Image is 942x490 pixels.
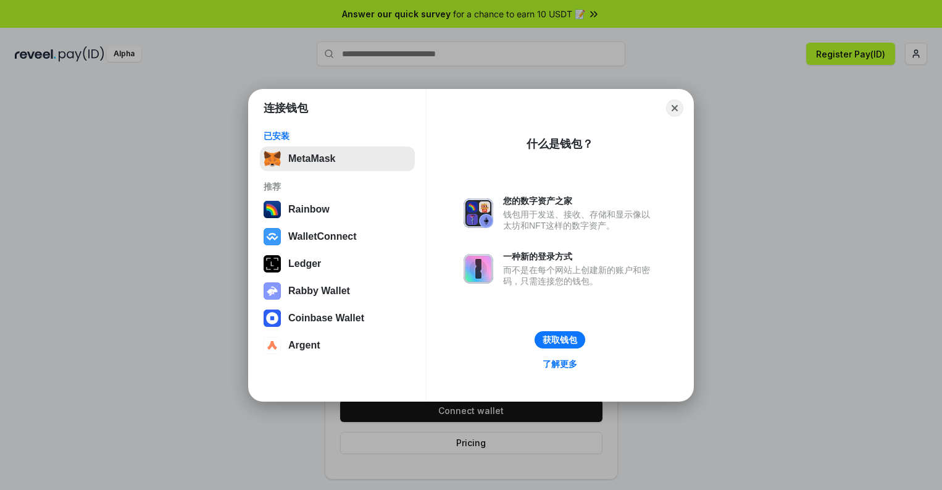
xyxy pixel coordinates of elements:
button: Rabby Wallet [260,279,415,303]
button: Argent [260,333,415,358]
div: 一种新的登录方式 [503,251,656,262]
div: 了解更多 [543,358,577,370]
div: MetaMask [288,153,335,164]
div: 钱包用于发送、接收、存储和显示像以太坊和NFT这样的数字资产。 [503,209,656,231]
div: 而不是在每个网站上创建新的账户和密码，只需连接您的钱包。 [503,264,656,287]
div: 已安装 [264,130,411,142]
div: 获取钱包 [543,334,577,345]
div: Argent [288,340,320,351]
img: svg+xml,%3Csvg%20width%3D%2228%22%20height%3D%2228%22%20viewBox%3D%220%200%2028%2028%22%20fill%3D... [264,337,281,354]
div: Rainbow [288,204,330,215]
div: Rabby Wallet [288,285,350,297]
a: 了解更多 [535,356,585,372]
button: 获取钱包 [535,331,585,348]
div: 什么是钱包？ [527,137,593,151]
button: Ledger [260,251,415,276]
button: Coinbase Wallet [260,306,415,331]
img: svg+xml,%3Csvg%20xmlns%3D%22http%3A%2F%2Fwww.w3.org%2F2000%2Fsvg%22%20fill%3D%22none%22%20viewBox... [464,198,493,228]
div: 您的数字资产之家 [503,195,656,206]
img: svg+xml,%3Csvg%20xmlns%3D%22http%3A%2F%2Fwww.w3.org%2F2000%2Fsvg%22%20fill%3D%22none%22%20viewBox... [464,254,493,284]
img: svg+xml,%3Csvg%20width%3D%22120%22%20height%3D%22120%22%20viewBox%3D%220%200%20120%20120%22%20fil... [264,201,281,218]
div: Ledger [288,258,321,269]
button: WalletConnect [260,224,415,249]
button: Rainbow [260,197,415,222]
img: svg+xml,%3Csvg%20width%3D%2228%22%20height%3D%2228%22%20viewBox%3D%220%200%2028%2028%22%20fill%3D... [264,228,281,245]
div: 推荐 [264,181,411,192]
img: svg+xml,%3Csvg%20fill%3D%22none%22%20height%3D%2233%22%20viewBox%3D%220%200%2035%2033%22%20width%... [264,150,281,167]
img: svg+xml,%3Csvg%20xmlns%3D%22http%3A%2F%2Fwww.w3.org%2F2000%2Fsvg%22%20width%3D%2228%22%20height%3... [264,255,281,272]
h1: 连接钱包 [264,101,308,116]
div: Coinbase Wallet [288,313,364,324]
img: svg+xml,%3Csvg%20width%3D%2228%22%20height%3D%2228%22%20viewBox%3D%220%200%2028%2028%22%20fill%3D... [264,310,281,327]
img: svg+xml,%3Csvg%20xmlns%3D%22http%3A%2F%2Fwww.w3.org%2F2000%2Fsvg%22%20fill%3D%22none%22%20viewBox... [264,282,281,300]
button: Close [666,99,683,117]
button: MetaMask [260,146,415,171]
div: WalletConnect [288,231,357,242]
